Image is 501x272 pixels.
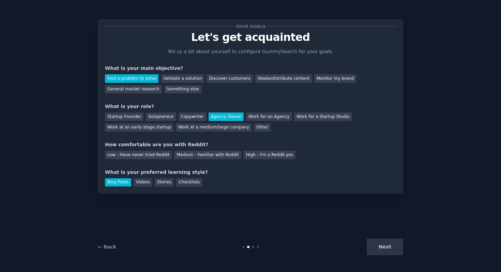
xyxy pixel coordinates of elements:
div: Startup Founder [105,112,143,121]
div: Monitor my brand [314,74,356,83]
span: Your goals [234,23,267,30]
div: High - I'm a Reddit pro [244,151,295,159]
div: What is your main objective? [105,65,396,72]
div: What is your preferred learning style? [105,169,396,176]
p: Tell us a bit about yourself to configure GummySearch for your goals. [165,48,336,55]
div: Validate a solution [161,74,204,83]
div: Agency Owner [209,112,244,121]
div: Discover customers [207,74,253,83]
div: How comfortable are you with Reddit? [105,141,396,148]
p: Let's get acquainted [105,31,396,43]
div: General market research [105,85,162,94]
div: Checklists [176,178,202,187]
div: Solopreneur [146,112,176,121]
div: Work at a medium/large company [176,123,252,132]
a: ← Back [98,244,116,250]
div: Low - Have never tried Reddit [105,151,172,159]
div: Ideate/distribute content [255,74,312,83]
div: What is your role? [105,103,396,110]
div: Videos [134,178,152,187]
div: Work at an early stage startup [105,123,173,132]
div: Find a problem to solve [105,74,158,83]
div: Something else [164,85,201,94]
div: Work for a Startup Studio [294,112,352,121]
div: Copywriter [179,112,206,121]
div: Medium - Familiar with Reddit [174,151,241,159]
div: Stories [155,178,174,187]
div: Other [254,123,271,132]
div: Work for an Agency [246,112,292,121]
div: Blog Posts [105,178,131,187]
